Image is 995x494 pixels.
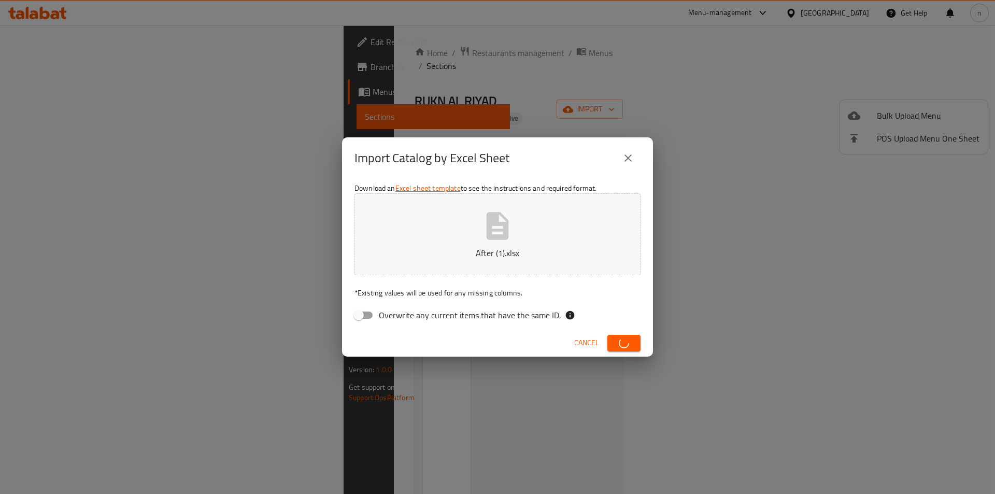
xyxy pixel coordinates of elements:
[354,193,641,275] button: After (1).xlsx
[395,181,461,195] a: Excel sheet template
[354,150,509,166] h2: Import Catalog by Excel Sheet
[570,333,603,352] button: Cancel
[342,179,653,329] div: Download an to see the instructions and required format.
[565,310,575,320] svg: If the overwrite option isn't selected, then the items that match an existing ID will be ignored ...
[354,288,641,298] p: Existing values will be used for any missing columns.
[371,247,624,259] p: After (1).xlsx
[574,336,599,349] span: Cancel
[379,309,561,321] span: Overwrite any current items that have the same ID.
[616,146,641,171] button: close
